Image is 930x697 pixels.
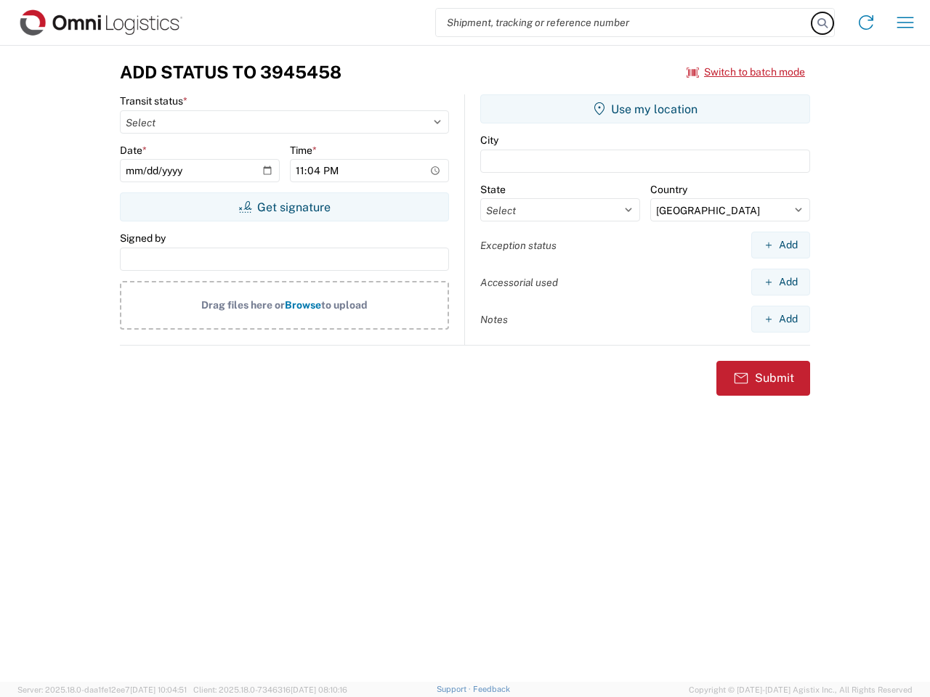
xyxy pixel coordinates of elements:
h3: Add Status to 3945458 [120,62,341,83]
label: Country [650,183,687,196]
label: Date [120,144,147,157]
span: [DATE] 10:04:51 [130,685,187,694]
button: Use my location [480,94,810,123]
span: to upload [321,299,368,311]
label: Signed by [120,232,166,245]
button: Get signature [120,192,449,221]
label: Transit status [120,94,187,107]
span: Copyright © [DATE]-[DATE] Agistix Inc., All Rights Reserved [689,683,913,696]
a: Feedback [473,685,510,693]
span: Browse [285,299,321,311]
input: Shipment, tracking or reference number [436,9,812,36]
label: Accessorial used [480,276,558,289]
span: [DATE] 08:10:16 [291,685,347,694]
label: Exception status [480,239,557,252]
label: State [480,183,506,196]
span: Drag files here or [201,299,285,311]
span: Client: 2025.18.0-7346316 [193,685,347,694]
label: City [480,134,498,147]
button: Add [751,306,810,333]
button: Submit [716,361,810,396]
span: Server: 2025.18.0-daa1fe12ee7 [17,685,187,694]
label: Time [290,144,317,157]
button: Add [751,232,810,258]
button: Switch to batch mode [687,60,805,84]
button: Add [751,269,810,295]
label: Notes [480,313,508,326]
a: Support [437,685,473,693]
